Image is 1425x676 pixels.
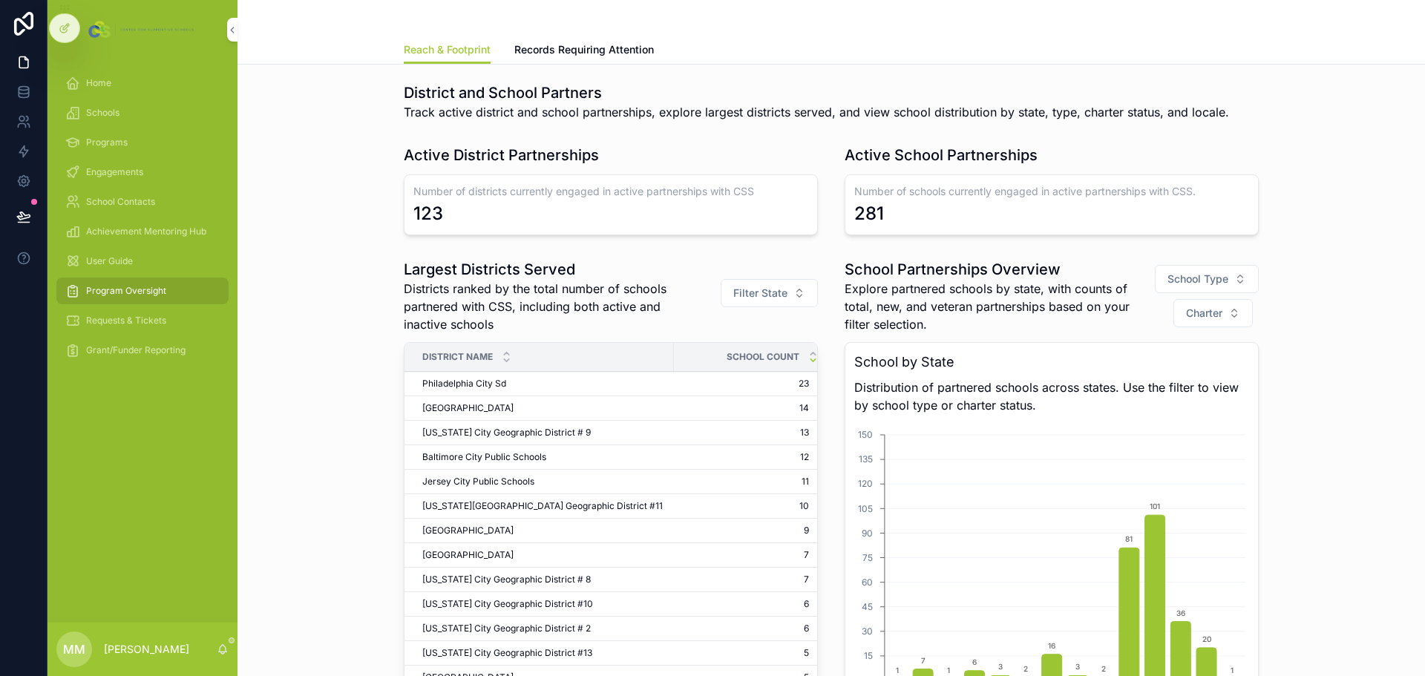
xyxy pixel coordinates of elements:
[845,280,1147,333] span: Explore partnered schools by state, with counts of total, new, and veteran partnerships based on ...
[1176,608,1185,617] text: 36
[854,378,1249,414] span: Distribution of partnered schools across states. Use the filter to view by school type or charter...
[56,188,229,215] a: School Contacts
[422,598,665,610] a: [US_STATE] City Geographic District #10
[422,378,506,390] span: Philadelphia City Sd
[404,42,491,57] span: Reach & Footprint
[413,184,808,199] h3: Number of districts currently engaged in active partnerships with CSS
[514,42,654,57] span: Records Requiring Attention
[854,202,884,226] div: 281
[862,528,873,539] tspan: 90
[854,184,1249,199] h3: Number of schools currently engaged in active partnerships with CSS.
[86,137,128,148] span: Programs
[422,500,665,512] a: [US_STATE][GEOGRAPHIC_DATA] Geographic District #11
[1125,534,1133,543] text: 81
[422,623,591,634] span: [US_STATE] City Geographic District # 2
[859,453,873,465] tspan: 135
[674,623,809,634] a: 6
[674,549,809,561] a: 7
[404,82,1229,103] h1: District and School Partners
[413,202,443,226] div: 123
[422,427,665,439] a: [US_STATE] City Geographic District # 9
[862,626,873,637] tspan: 30
[845,145,1038,165] h1: Active School Partnerships
[864,650,873,661] tspan: 15
[896,666,899,675] text: 1
[862,577,873,588] tspan: 60
[674,525,809,536] a: 9
[1101,664,1106,673] text: 2
[104,642,189,657] p: [PERSON_NAME]
[422,451,546,463] span: Baltimore City Public Schools
[56,99,229,126] a: Schools
[862,552,873,563] tspan: 75
[86,315,166,326] span: Requests & Tickets
[422,549,514,561] span: [GEOGRAPHIC_DATA]
[733,286,787,301] span: Filter State
[422,427,591,439] span: [US_STATE] City Geographic District # 9
[422,647,592,659] span: [US_STATE] City Geographic District #13
[422,402,665,414] a: [GEOGRAPHIC_DATA]
[727,351,799,363] span: School Count
[674,500,809,512] a: 10
[674,427,809,439] a: 13
[86,196,155,208] span: School Contacts
[404,145,599,165] h1: Active District Partnerships
[674,574,809,585] a: 7
[422,525,665,536] a: [GEOGRAPHIC_DATA]
[422,500,663,512] span: [US_STATE][GEOGRAPHIC_DATA] Geographic District #11
[1150,502,1160,511] text: 101
[674,598,809,610] a: 6
[674,378,809,390] a: 23
[56,70,229,96] a: Home
[1155,265,1259,293] button: Select Button
[404,103,1229,121] span: Track active district and school partnerships, explore largest districts served, and view school ...
[422,351,493,363] span: District Name
[1231,666,1234,675] text: 1
[514,36,654,66] a: Records Requiring Attention
[998,662,1003,671] text: 3
[63,640,85,658] span: MM
[854,352,1249,373] h3: School by State
[858,429,873,440] tspan: 150
[56,159,229,186] a: Engagements
[1186,306,1222,321] span: Charter
[674,476,809,488] a: 11
[1023,664,1028,673] text: 2
[56,129,229,156] a: Programs
[947,666,950,675] text: 1
[56,248,229,275] a: User Guide
[422,574,591,585] span: [US_STATE] City Geographic District # 8
[721,279,818,307] button: Select Button
[422,525,514,536] span: [GEOGRAPHIC_DATA]
[86,166,143,178] span: Engagements
[858,503,873,514] tspan: 105
[858,478,873,489] tspan: 120
[422,598,593,610] span: [US_STATE] City Geographic District #10
[86,107,119,119] span: Schools
[404,36,491,65] a: Reach & Footprint
[862,601,873,612] tspan: 45
[422,451,665,463] a: Baltimore City Public Schools
[972,657,977,666] text: 6
[1167,272,1228,286] span: School Type
[422,574,665,585] a: [US_STATE] City Geographic District # 8
[674,402,809,414] span: 14
[404,259,707,280] h1: Largest Districts Served
[86,344,186,356] span: Grant/Funder Reporting
[86,77,111,89] span: Home
[674,647,809,659] a: 5
[86,285,166,297] span: Program Oversight
[56,307,229,334] a: Requests & Tickets
[422,476,665,488] a: Jersey City Public Schools
[422,476,534,488] span: Jersey City Public Schools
